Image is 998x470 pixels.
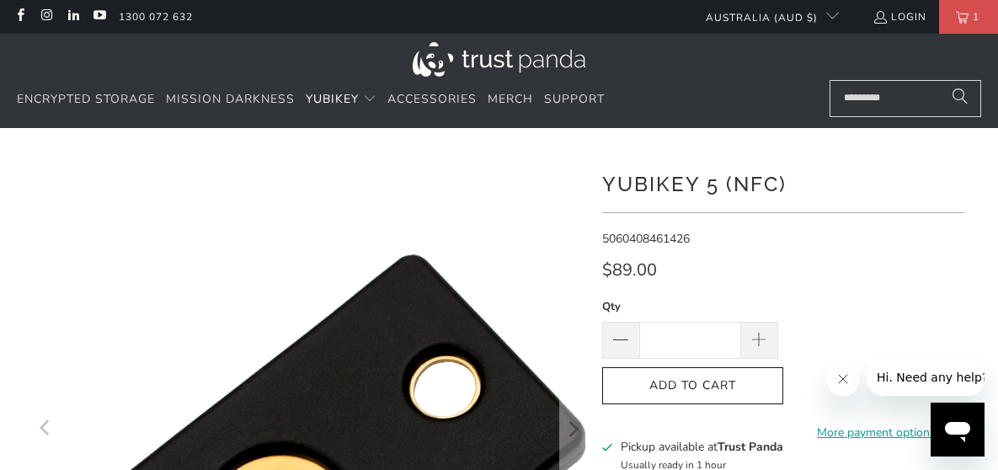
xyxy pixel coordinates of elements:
[488,80,533,120] a: Merch
[306,91,359,107] span: YubiKey
[544,91,605,107] span: Support
[166,91,295,107] span: Mission Darkness
[602,367,783,405] button: Add to Cart
[387,80,477,120] a: Accessories
[602,259,657,281] span: $89.00
[621,438,783,456] h3: Pickup available at
[826,362,860,396] iframe: Close message
[939,80,981,117] button: Search
[10,12,121,25] span: Hi. Need any help?
[306,80,376,120] summary: YubiKey
[119,8,193,26] a: 1300 072 632
[387,91,477,107] span: Accessories
[602,297,778,316] label: Qty
[788,424,964,442] a: More payment options
[488,91,533,107] span: Merch
[602,166,964,200] h1: YubiKey 5 (NFC)
[92,10,106,24] a: Trust Panda Australia on YouTube
[602,231,690,247] span: 5060408461426
[931,403,985,457] iframe: Button to launch messaging window
[17,80,605,120] nav: Translation missing: en.navigation.header.main_nav
[830,80,981,117] input: Search...
[867,359,985,396] iframe: Message from company
[17,80,155,120] a: Encrypted Storage
[413,42,585,77] img: Trust Panda Australia
[17,91,155,107] span: Encrypted Storage
[544,80,605,120] a: Support
[66,10,80,24] a: Trust Panda Australia on LinkedIn
[718,439,783,455] b: Trust Panda
[39,10,53,24] a: Trust Panda Australia on Instagram
[13,10,27,24] a: Trust Panda Australia on Facebook
[873,8,926,26] a: Login
[166,80,295,120] a: Mission Darkness
[620,379,766,393] span: Add to Cart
